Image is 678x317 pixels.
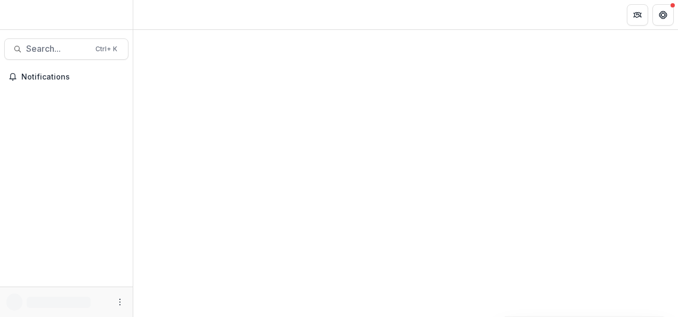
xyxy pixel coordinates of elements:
[627,4,648,26] button: Partners
[4,38,128,60] button: Search...
[652,4,674,26] button: Get Help
[138,7,183,22] nav: breadcrumb
[114,296,126,308] button: More
[93,43,119,55] div: Ctrl + K
[21,73,124,82] span: Notifications
[26,44,89,54] span: Search...
[4,68,128,85] button: Notifications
